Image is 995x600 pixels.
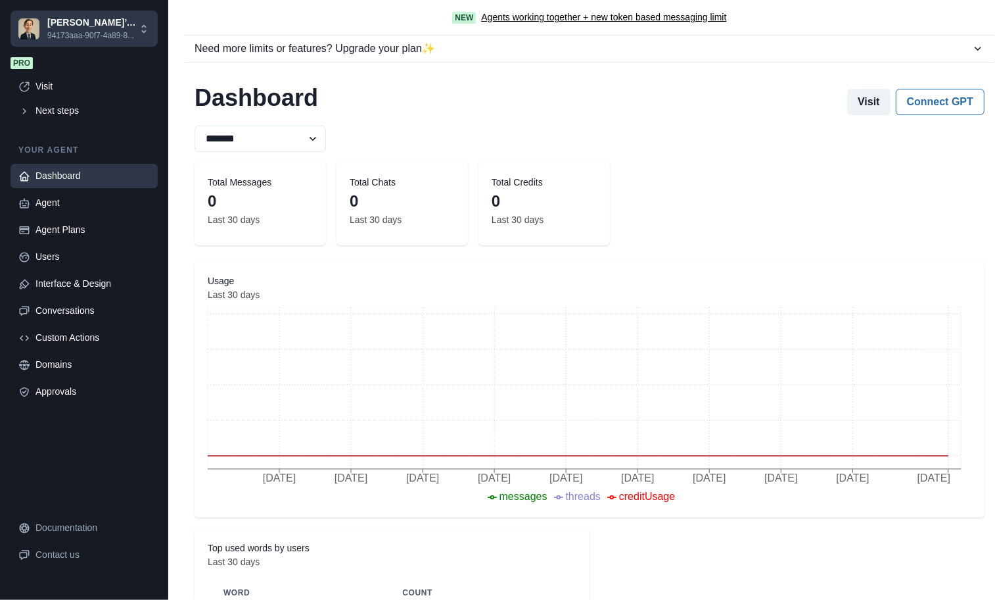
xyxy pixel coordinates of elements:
span: messages [499,491,547,502]
dd: 0 [492,189,597,213]
tspan: [DATE] [621,472,654,484]
a: Agents working together + new token based messaging limit [481,11,726,24]
span: creditUsage [619,491,675,502]
div: Custom Actions [35,331,150,345]
div: Domains [35,358,150,372]
div: Documentation [35,521,150,535]
dt: Usage [208,274,971,288]
p: Your agent [11,144,158,156]
tspan: [DATE] [406,472,439,484]
dd: Last 30 days [208,288,971,302]
dt: Top used words by users [208,541,576,555]
a: Documentation [11,516,158,540]
div: Contact us [35,548,150,562]
dt: Total Messages [208,176,313,189]
div: Agent [35,196,150,210]
tspan: [DATE] [917,472,950,484]
tspan: [DATE] [335,472,367,484]
div: Users [35,250,150,264]
button: Need more limits or features? Upgrade your plan✨ [184,36,995,62]
tspan: [DATE] [478,472,511,484]
span: New [452,12,476,24]
tspan: [DATE] [693,472,726,484]
div: Visit [35,80,150,93]
button: Visit [847,89,891,115]
div: Interface & Design [35,277,150,291]
dd: Last 30 days [350,213,455,227]
dd: Last 30 days [492,213,597,227]
div: Approvals [35,385,150,399]
tspan: [DATE] [836,472,869,484]
h2: Dashboard [195,84,318,115]
img: Chakra UI [18,18,39,39]
span: threads [566,491,601,502]
dd: Last 30 days [208,555,576,569]
p: [PERSON_NAME]’ Un... [47,16,138,30]
button: Chakra UI[PERSON_NAME]’ Un...94173aaa-90f7-4a89-8... [11,11,158,47]
div: Agent Plans [35,223,150,237]
dt: Total Chats [350,176,455,189]
dd: 0 [350,189,455,213]
span: Pro [11,57,33,69]
p: 94173aaa-90f7-4a89-8... [47,30,138,41]
div: Next steps [35,104,150,118]
dd: Last 30 days [208,213,313,227]
div: Conversations [35,304,150,318]
div: Dashboard [35,169,150,183]
div: Need more limits or features? Upgrade your plan ✨ [195,41,971,57]
dt: Total Credits [492,176,597,189]
tspan: [DATE] [764,472,797,484]
dd: 0 [208,189,313,213]
tspan: [DATE] [263,472,296,484]
tspan: [DATE] [549,472,582,484]
button: Connect GPT [896,89,984,115]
